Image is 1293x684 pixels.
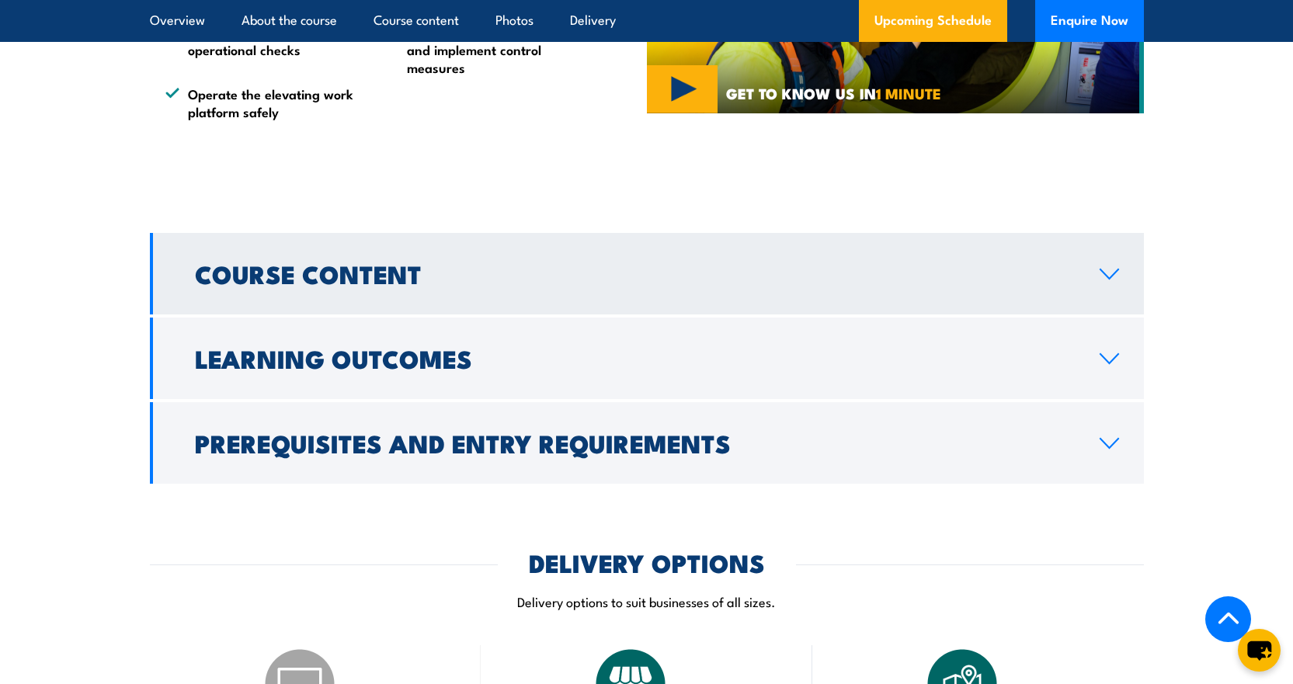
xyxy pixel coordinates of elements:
[150,318,1144,399] a: Learning Outcomes
[165,85,356,121] li: Operate the elevating work platform safely
[195,262,1075,284] h2: Course Content
[876,82,941,104] strong: 1 MINUTE
[195,432,1075,453] h2: Prerequisites and Entry Requirements
[726,86,941,100] span: GET TO KNOW US IN
[529,551,765,573] h2: DELIVERY OPTIONS
[195,347,1075,369] h2: Learning Outcomes
[150,233,1144,314] a: Course Content
[384,22,575,76] li: Conduct risk assessments and implement control measures
[165,22,356,76] li: Perform routine and pre-operational checks
[150,402,1144,484] a: Prerequisites and Entry Requirements
[150,592,1144,610] p: Delivery options to suit businesses of all sizes.
[1238,629,1281,672] button: chat-button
